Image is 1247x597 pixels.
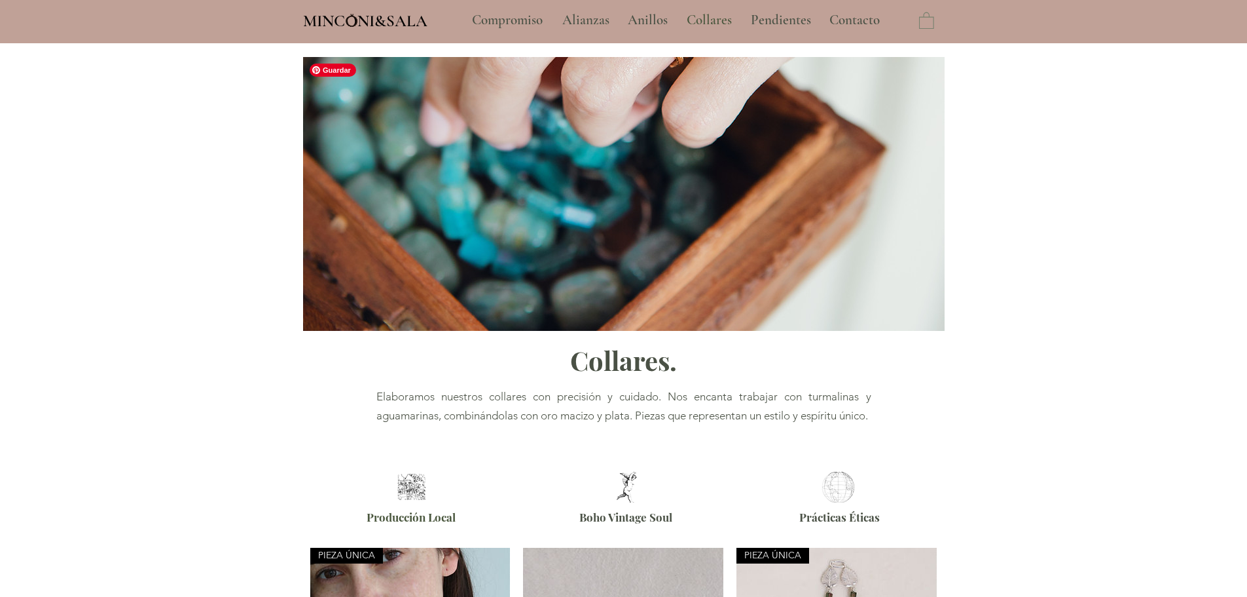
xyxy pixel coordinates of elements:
a: Anillos [618,4,677,37]
p: Contacto [823,4,886,37]
a: MINCONI&SALA [303,9,427,30]
a: Collares [677,4,741,37]
img: joyeria artesanal barcelona [394,474,429,500]
a: Contacto [820,4,890,37]
span: Producción Local [367,510,456,524]
p: Alianzas [556,4,616,37]
span: Elaboramos nuestros collares con precisión y cuidado. Nos encanta trabajar con turmalinas y aguam... [376,390,871,422]
span: Guardar [310,64,356,77]
p: Anillos [621,4,674,37]
a: Compromiso [462,4,552,37]
span: MINCONI&SALA [303,11,427,31]
p: Pendientes [744,4,818,37]
nav: Sitio [437,4,916,37]
img: joyeria vintage y boho [607,472,647,503]
span: Boho Vintage Soul [579,510,672,524]
span: Collares. [570,343,677,377]
p: Compromiso [465,4,549,37]
span: Prácticas Éticas [799,510,880,524]
img: joyas eticas [818,472,858,503]
img: Minconi Sala [346,14,357,27]
a: Alianzas [552,4,618,37]
a: Pendientes [741,4,820,37]
p: Collares [680,4,738,37]
img: Collares artesanales con gemas [303,57,945,331]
